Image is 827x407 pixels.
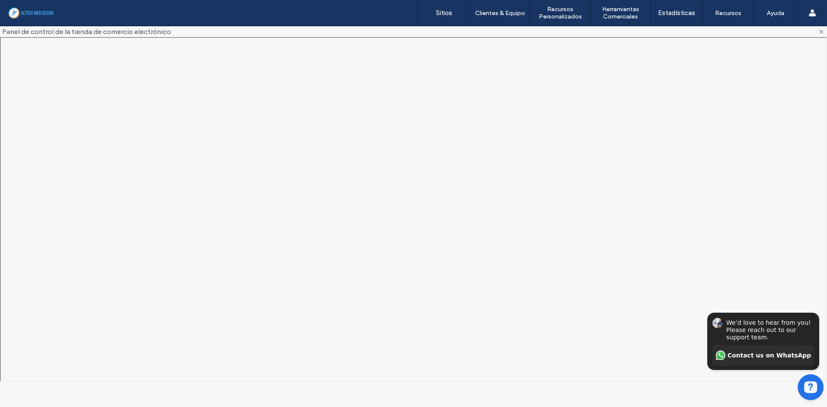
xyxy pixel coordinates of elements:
[715,9,741,17] label: Recursos
[591,6,650,20] label: Herramientas Comerciales
[19,6,42,14] span: Ayuda
[658,9,695,17] label: Estadísticas
[530,6,590,20] label: Recursos Personalizados
[2,28,171,36] span: Panel de control de la tienda de comercio electrónico
[767,9,784,17] label: Ayuda
[436,9,452,17] label: Sitios
[475,9,525,17] label: Clientes & Equipo
[696,261,827,407] iframe: OpenWidget widget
